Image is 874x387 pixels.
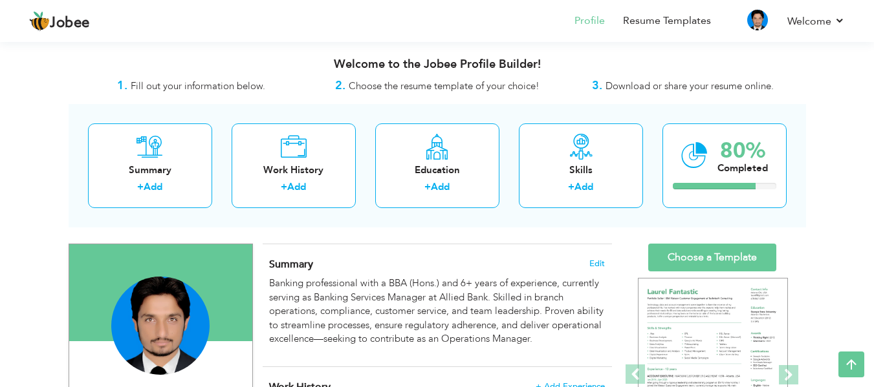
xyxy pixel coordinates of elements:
div: Work History [242,163,345,177]
div: 80% [717,140,768,162]
div: Education [386,163,489,177]
span: Jobee [50,16,90,30]
a: Add [574,180,593,193]
span: Summary [269,257,313,271]
span: Choose the resume template of your choice! [349,79,540,92]
a: Welcome [787,14,845,29]
label: + [137,180,144,194]
div: Completed [717,162,768,175]
a: Add [431,180,450,193]
div: Skills [529,163,633,177]
label: + [281,180,287,194]
span: Fill out your information below. [131,79,265,92]
span: Download or share your resume online. [606,79,774,92]
a: Choose a Template [648,244,776,271]
p: Banking professional with a BBA (Hons.) and 6+ years of experience, currently serving as Banking ... [269,277,604,346]
h4: Adding a summary is a quick and easy way to highlight your experience and interests. [269,258,604,271]
label: + [424,180,431,194]
img: Mr. Muhammad Iqbal [111,277,210,375]
img: Profile Img [747,10,768,30]
a: Profile [574,14,605,28]
div: Summary [98,163,202,177]
a: Add [144,180,162,193]
a: Add [287,180,306,193]
h3: Welcome to the Jobee Profile Builder! [69,58,806,71]
img: jobee.io [29,11,50,32]
strong: 3. [592,78,602,94]
a: Jobee [29,11,90,32]
span: Edit [589,259,605,268]
strong: 2. [335,78,345,94]
a: Resume Templates [623,14,711,28]
label: + [568,180,574,194]
strong: 1. [117,78,127,94]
